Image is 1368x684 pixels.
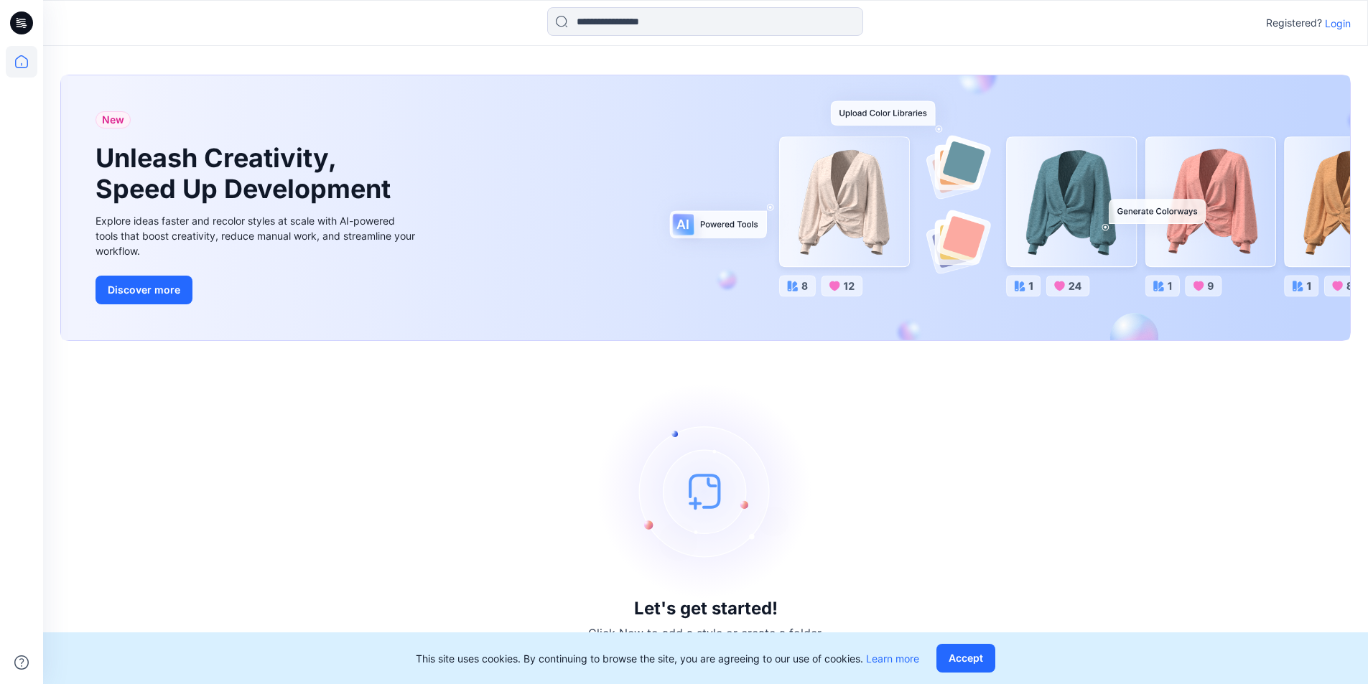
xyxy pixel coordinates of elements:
button: Accept [936,644,995,673]
button: Discover more [96,276,192,304]
span: New [102,111,124,128]
a: Discover more [96,276,419,304]
h1: Unleash Creativity, Speed Up Development [96,143,397,205]
img: empty-state-image.svg [598,383,814,599]
p: Login [1325,16,1351,31]
p: Click New to add a style or create a folder. [588,624,824,642]
p: This site uses cookies. By continuing to browse the site, you are agreeing to our use of cookies. [416,651,919,666]
p: Registered? [1266,14,1322,32]
div: Explore ideas faster and recolor styles at scale with AI-powered tools that boost creativity, red... [96,213,419,258]
h3: Let's get started! [634,599,778,619]
a: Learn more [866,652,919,665]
